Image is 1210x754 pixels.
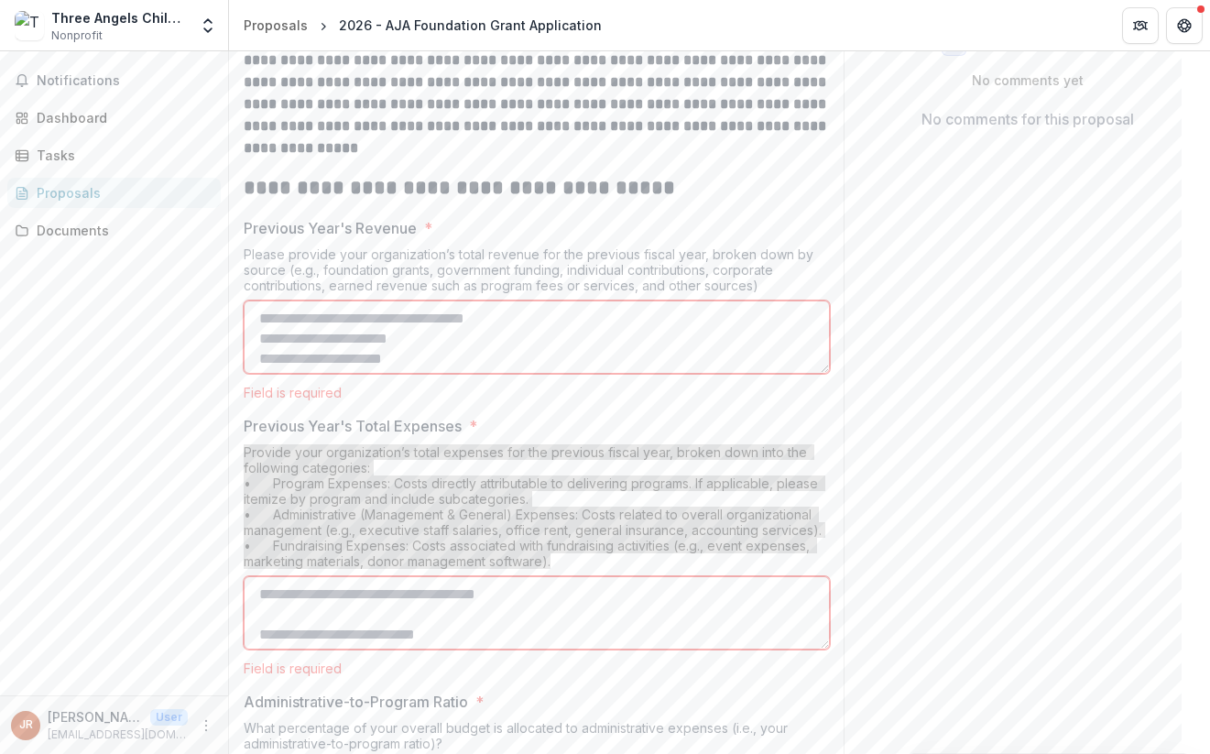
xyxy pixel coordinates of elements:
div: Jane Rouse [19,719,33,731]
div: Three Angels Children's Relief, Inc. [51,8,188,27]
p: [PERSON_NAME] [48,707,143,727]
div: 2026 - AJA Foundation Grant Application [339,16,602,35]
a: Documents [7,215,221,246]
p: No comments yet [859,71,1195,90]
p: No comments for this proposal [921,108,1134,130]
p: Previous Year's Total Expenses [244,415,462,437]
nav: breadcrumb [236,12,609,38]
div: Dashboard [37,108,206,127]
div: Field is required [244,385,830,400]
img: Three Angels Children's Relief, Inc. [15,11,44,40]
button: Notifications [7,66,221,95]
a: Dashboard [7,103,221,133]
button: More [195,715,217,737]
p: Administrative-to-Program Ratio [244,691,468,713]
div: Please provide your organization’s total revenue for the previous fiscal year, broken down by sou... [244,246,830,301]
p: User [150,709,188,726]
div: Documents [37,221,206,240]
a: Tasks [7,140,221,170]
div: Provide your organization’s total expenses for the previous fiscal year, broken down into the fol... [244,444,830,576]
div: Proposals [37,183,206,202]
div: Field is required [244,661,830,676]
button: Get Help [1166,7,1203,44]
button: Partners [1122,7,1159,44]
span: Notifications [37,73,213,89]
span: Nonprofit [51,27,103,44]
a: Proposals [7,178,221,208]
p: Previous Year's Revenue [244,217,417,239]
a: Proposals [236,12,315,38]
button: Open entity switcher [195,7,221,44]
p: [EMAIL_ADDRESS][DOMAIN_NAME] [48,727,188,743]
div: Tasks [37,146,206,165]
div: Proposals [244,16,308,35]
